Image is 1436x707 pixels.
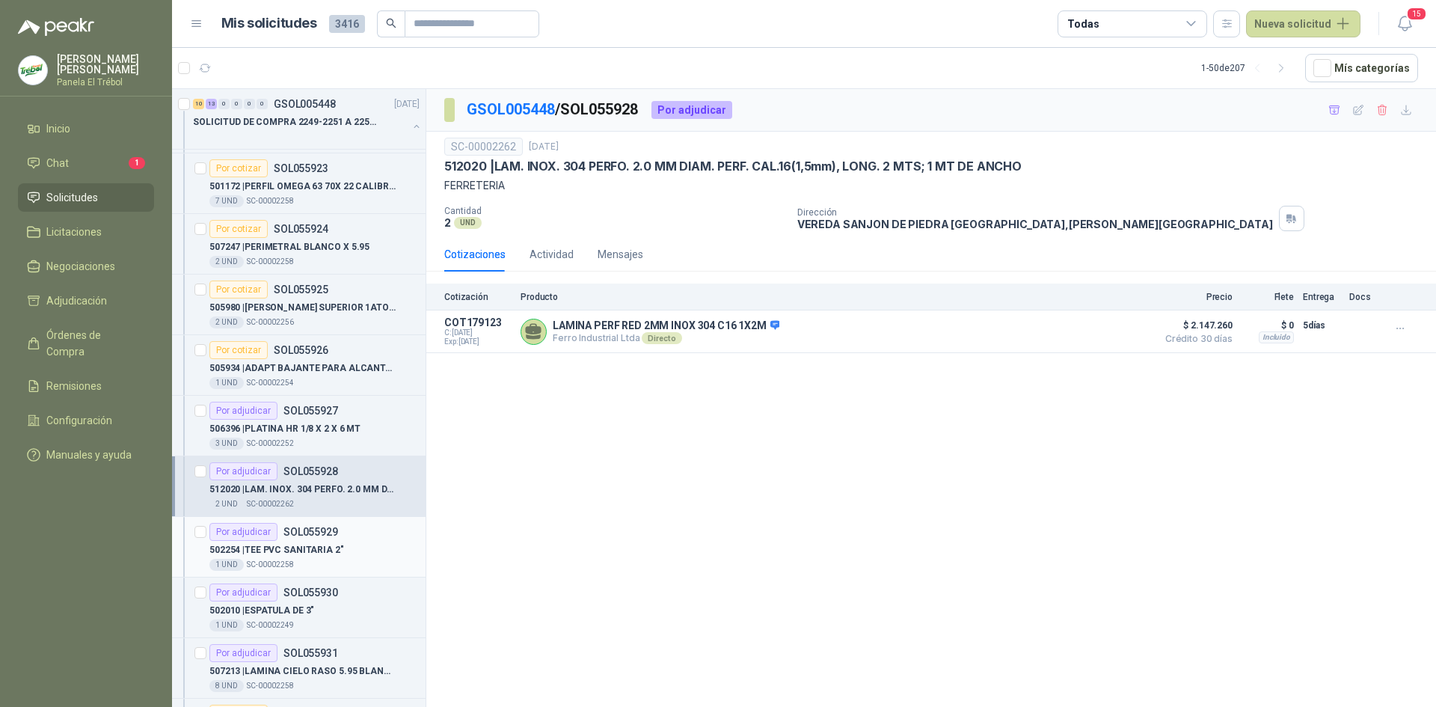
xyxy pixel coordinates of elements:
div: Actividad [530,246,574,263]
div: 0 [231,99,242,109]
span: 15 [1406,7,1427,21]
p: LAMINA PERF RED 2MM INOX 304 C16 1X2M [553,319,779,333]
div: 2 UND [209,498,244,510]
div: 0 [257,99,268,109]
p: Ferro Industrial Ltda [553,332,779,344]
p: Docs [1349,292,1379,302]
span: Solicitudes [46,189,98,206]
p: SC-00002256 [247,316,294,328]
p: Cotización [444,292,512,302]
div: Por adjudicar [209,462,277,480]
a: Por adjudicarSOL055927506396 |PLATINA HR 1/8 X 2 X 6 MT3 UNDSC-00002252 [172,396,426,456]
a: 10 13 0 0 0 0 GSOL005448[DATE] SOLICITUD DE COMPRA 2249-2251 A 2256-2258 Y 2262 [193,95,423,143]
span: Chat [46,155,69,171]
span: Crédito 30 días [1158,334,1233,343]
div: SC-00002262 [444,138,523,156]
div: 0 [244,99,255,109]
p: [DATE] [529,140,559,154]
p: Entrega [1303,292,1340,302]
p: SOL055926 [274,345,328,355]
span: Órdenes de Compra [46,327,140,360]
span: C: [DATE] [444,328,512,337]
p: 512020 | LAM. INOX. 304 PERFO. 2.0 MM DIAM. PERF. CAL.16(1,5mm), LONG. 2 MTS; 1 MT DE ANCHO [209,483,396,497]
p: 512020 | LAM. INOX. 304 PERFO. 2.0 MM DIAM. PERF. CAL.16(1,5mm), LONG. 2 MTS; 1 MT DE ANCHO [444,159,1022,174]
p: SOL055925 [274,284,328,295]
p: Panela El Trébol [57,78,154,87]
a: Por adjudicarSOL055930502010 |ESPATULA DE 3"1 UNDSC-00002249 [172,578,426,638]
p: SC-00002254 [247,377,294,389]
div: Por adjudicar [209,644,277,662]
h1: Mis solicitudes [221,13,317,34]
div: Por adjudicar [209,584,277,602]
a: Configuración [18,406,154,435]
div: Por cotizar [209,341,268,359]
div: Incluido [1259,331,1294,343]
div: 1 UND [209,559,244,571]
p: FERRETERIA [444,177,1418,194]
div: 1 - 50 de 207 [1201,56,1293,80]
p: Producto [521,292,1149,302]
div: Por cotizar [209,281,268,299]
p: SOLICITUD DE COMPRA 2249-2251 A 2256-2258 Y 2262 [193,115,379,129]
p: VEREDA SANJON DE PIEDRA [GEOGRAPHIC_DATA] , [PERSON_NAME][GEOGRAPHIC_DATA] [797,218,1273,230]
p: SC-00002258 [247,680,294,692]
p: SOL055931 [283,648,338,658]
a: Por adjudicarSOL055929502254 |TEE PVC SANITARIA 2"1 UNDSC-00002258 [172,517,426,578]
a: Chat1 [18,149,154,177]
div: 2 UND [209,316,244,328]
p: SOL055923 [274,163,328,174]
span: Inicio [46,120,70,137]
span: $ 2.147.260 [1158,316,1233,334]
span: Negociaciones [46,258,115,275]
a: Órdenes de Compra [18,321,154,366]
p: $ 0 [1242,316,1294,334]
span: search [386,18,396,28]
p: 501172 | PERFIL OMEGA 63 70X 22 CALIBRE 26X 2 [209,180,396,194]
a: Por cotizarSOL055925505980 |[PERSON_NAME] SUPERIOR 1ATO2-MOL1-0014 RE2 UNDSC-00002256 [172,275,426,335]
p: SC-00002258 [247,559,294,571]
a: Remisiones [18,372,154,400]
a: Licitaciones [18,218,154,246]
button: 15 [1391,10,1418,37]
p: COT179123 [444,316,512,328]
a: Inicio [18,114,154,143]
span: Configuración [46,412,112,429]
div: Todas [1067,16,1099,32]
p: SC-00002262 [247,498,294,510]
div: 13 [206,99,217,109]
a: Por cotizarSOL055926505934 |ADAPT BAJANTE PARA ALCANTARILLADO1 UNDSC-00002254 [172,335,426,396]
span: Remisiones [46,378,102,394]
p: SC-00002258 [247,195,294,207]
a: Por adjudicarSOL055931507213 |LAMINA CIELO RASO 5.95 BLANCO8 UNDSC-00002258 [172,638,426,699]
a: Por adjudicarSOL055928512020 |LAM. INOX. 304 PERFO. 2.0 MM DIAM. PERF. CAL.16(1,5mm), LONG. 2 MTS... [172,456,426,517]
p: 506396 | PLATINA HR 1/8 X 2 X 6 MT [209,422,360,436]
p: 507247 | PERIMETRAL BLANCO X 5.95 [209,240,369,254]
div: Mensajes [598,246,643,263]
div: Por cotizar [209,159,268,177]
span: 1 [129,157,145,169]
a: Por cotizarSOL055924507247 |PERIMETRAL BLANCO X 5.952 UNDSC-00002258 [172,214,426,275]
p: 505934 | ADAPT BAJANTE PARA ALCANTARILLADO [209,361,396,376]
div: Cotizaciones [444,246,506,263]
p: [DATE] [394,97,420,111]
p: SC-00002249 [247,619,294,631]
div: 1 UND [209,619,244,631]
div: 0 [218,99,230,109]
div: Por adjudicar [651,101,732,119]
p: SOL055927 [283,405,338,416]
div: Por adjudicar [209,523,277,541]
p: SC-00002258 [247,256,294,268]
p: Precio [1158,292,1233,302]
p: SOL055929 [283,527,338,537]
p: 2 [444,216,451,229]
button: Nueva solicitud [1246,10,1360,37]
a: Negociaciones [18,252,154,281]
div: Directo [642,332,681,344]
p: SOL055924 [274,224,328,234]
span: Manuales y ayuda [46,447,132,463]
p: / SOL055928 [467,98,639,121]
div: Por cotizar [209,220,268,238]
p: SC-00002252 [247,438,294,450]
p: Flete [1242,292,1294,302]
p: SOL055928 [283,466,338,477]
